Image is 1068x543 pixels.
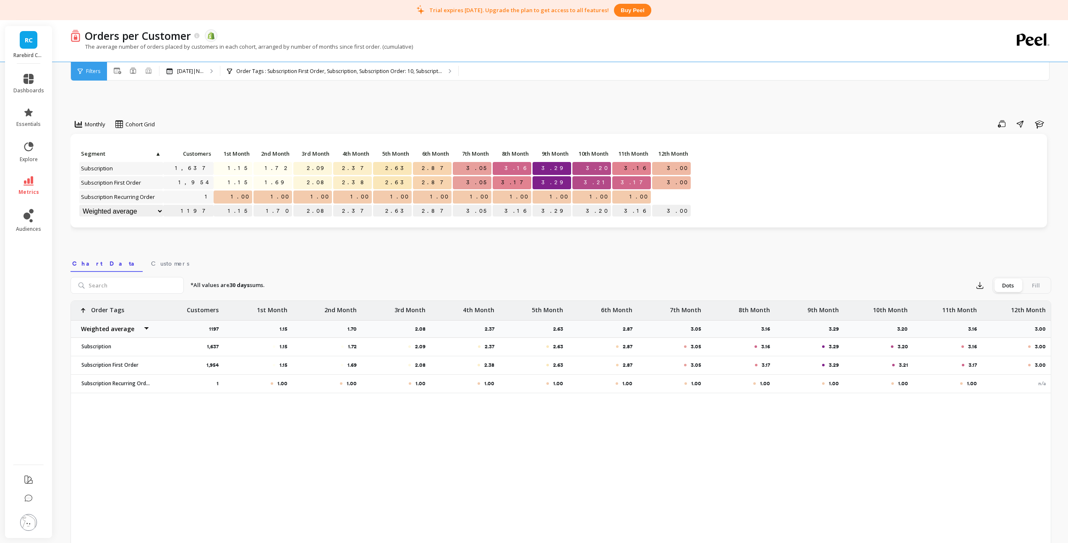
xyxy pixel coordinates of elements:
p: 9th Month [533,148,571,159]
p: 11th Month [942,301,977,314]
span: 1.00 [229,191,252,203]
p: 1197 [209,326,224,332]
p: 11th Month [612,148,651,159]
span: 3.17 [499,176,531,189]
p: 2.87 [413,205,452,217]
span: 3.21 [582,176,611,189]
p: 1.00 [553,380,563,387]
p: 2.37 [485,326,499,332]
p: 1.15 [214,205,252,217]
span: 11th Month [614,150,648,157]
span: 1.00 [588,191,611,203]
div: Toggle SortBy [163,148,203,161]
p: 3.05 [691,362,701,368]
p: 3.16 [761,343,770,350]
p: 1.00 [967,380,977,387]
p: 12th Month [652,148,691,159]
p: 6th Month [601,301,632,314]
span: metrics [18,189,39,196]
strong: 30 days [230,281,250,289]
p: 3.00 [1035,343,1046,350]
input: Search [71,277,184,294]
p: 3.00 [1035,326,1051,332]
span: 1.00 [508,191,531,203]
p: 3.16 [493,205,531,217]
p: 1.00 [829,380,839,387]
span: 2.38 [340,176,372,189]
p: 2nd Month [324,301,357,314]
span: 1.00 [628,191,651,203]
span: 2.63 [384,162,412,175]
span: RC [25,35,33,45]
p: 7th Month [453,148,491,159]
span: 12th Month [654,150,688,157]
p: 3.05 [691,343,701,350]
span: 1.69 [263,176,292,189]
span: 2.09 [305,162,332,175]
p: 1.00 [415,380,426,387]
span: 1.00 [309,191,332,203]
span: n/a [1038,381,1046,386]
p: 1.00 [760,380,770,387]
span: explore [20,156,38,163]
p: 12th Month [1011,301,1046,314]
button: Buy peel [614,4,651,17]
span: Segment [81,150,154,157]
div: Toggle SortBy [253,148,293,161]
p: 1,954 [206,362,219,368]
span: 3.00 [665,162,691,175]
p: Orders per Customer [85,29,191,43]
p: 1st Month [214,148,252,159]
span: 3.29 [540,176,571,189]
span: 3.00 [665,176,691,189]
p: 8th Month [493,148,531,159]
span: 3rd Month [295,150,329,157]
span: 6th Month [415,150,449,157]
p: 6th Month [413,148,452,159]
p: 2.09 [415,343,426,350]
span: 2.37 [340,162,372,175]
p: 2.08 [415,326,431,332]
a: 1 [203,191,214,203]
div: Toggle SortBy [413,148,452,161]
span: 8th Month [494,150,529,157]
p: 1.00 [277,380,287,387]
span: Cohort Grid [125,120,155,128]
p: 2.38 [484,362,494,368]
span: 2nd Month [255,150,290,157]
span: 9th Month [534,150,569,157]
p: 3.29 [829,343,839,350]
span: 2.08 [305,176,332,189]
div: Fill [1022,279,1050,292]
div: Toggle SortBy [492,148,532,161]
span: 5th Month [375,150,409,157]
span: ▲ [154,150,161,157]
p: 3.17 [762,362,770,368]
p: 3.20 [572,205,611,217]
p: 10th Month [572,148,611,159]
p: 1.00 [622,380,632,387]
p: 3.21 [899,362,908,368]
p: Customers [187,301,219,314]
p: 3.05 [453,205,491,217]
p: 1.70 [253,205,292,217]
p: 8th Month [739,301,770,314]
span: 1.00 [468,191,491,203]
span: 3.29 [540,162,571,175]
p: Trial expires [DATE]. Upgrade the plan to get access to all features! [429,6,609,14]
p: 2.63 [373,205,412,217]
span: 3.16 [622,162,651,175]
span: essentials [16,121,41,128]
span: 2.87 [420,176,452,189]
nav: Tabs [71,253,1051,272]
span: 10th Month [574,150,608,157]
p: 5th Month [373,148,412,159]
p: 1197 [163,205,214,217]
p: 9th Month [807,301,839,314]
p: Subscription Recurring Order [76,380,150,387]
p: 4th Month [333,148,372,159]
a: 1,637 [173,162,214,175]
p: The average number of orders placed by customers in each cohort, arranged by number of months sin... [71,43,413,50]
div: Toggle SortBy [79,148,119,161]
div: Toggle SortBy [532,148,572,161]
